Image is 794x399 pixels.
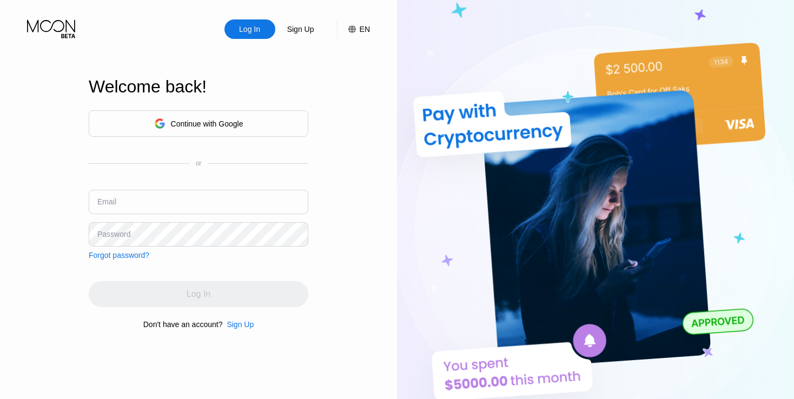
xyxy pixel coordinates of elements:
div: Sign Up [286,24,315,35]
div: Don't have an account? [143,320,223,329]
div: Sign Up [227,320,254,329]
div: Sign Up [222,320,254,329]
div: EN [360,25,370,34]
div: Forgot password? [89,251,149,260]
div: or [196,159,202,167]
div: Continue with Google [89,110,308,137]
div: Log In [238,24,261,35]
div: Welcome back! [89,77,308,97]
div: Continue with Google [171,119,243,128]
div: Email [97,197,116,206]
div: Sign Up [275,19,326,39]
div: Password [97,230,130,238]
div: Log In [224,19,275,39]
div: EN [337,19,370,39]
